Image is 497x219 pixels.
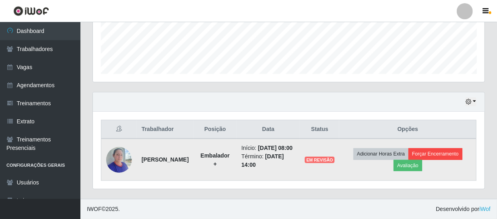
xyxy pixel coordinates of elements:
[479,206,491,212] a: iWof
[353,148,409,160] button: Adicionar Horas Extra
[236,120,300,139] th: Data
[409,148,462,160] button: Forçar Encerramento
[394,160,422,171] button: Avaliação
[258,145,293,151] time: [DATE] 08:00
[87,205,120,213] span: © 2025 .
[241,152,295,169] li: Término:
[305,157,335,163] span: EM REVISÃO
[106,143,132,177] img: 1723687627540.jpeg
[300,120,339,139] th: Status
[193,120,236,139] th: Posição
[201,152,230,167] strong: Embalador +
[241,144,295,152] li: Início:
[142,156,189,163] strong: [PERSON_NAME]
[339,120,476,139] th: Opções
[13,6,49,16] img: CoreUI Logo
[137,120,193,139] th: Trabalhador
[87,206,102,212] span: IWOF
[436,205,491,213] span: Desenvolvido por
